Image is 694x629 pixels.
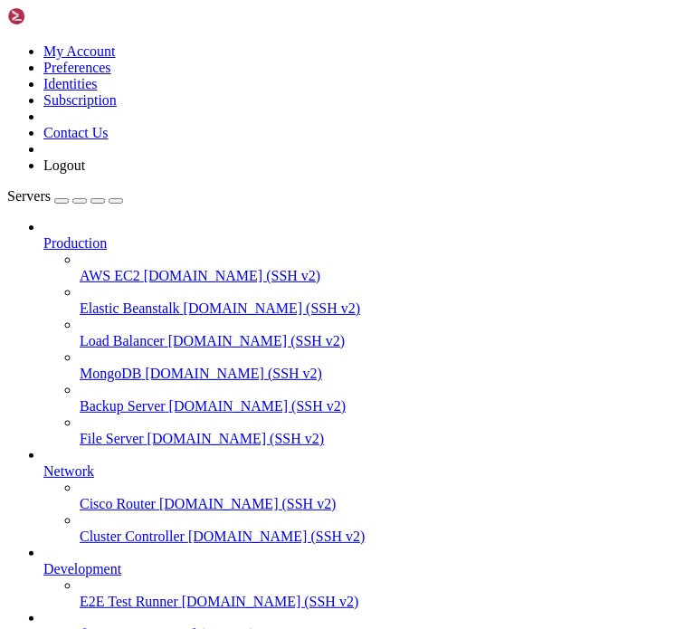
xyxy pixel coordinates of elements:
[80,300,687,317] a: Elastic Beanstalk [DOMAIN_NAME] (SSH v2)
[144,268,321,283] span: [DOMAIN_NAME] (SSH v2)
[43,561,121,577] span: Development
[7,192,338,207] x-row: mysqld is running as pid 5212
[80,317,687,349] li: Load Balancer [DOMAIN_NAME] (SSH v2)
[7,38,338,53] x-row: emitting matrix : 100% |###########################################|
[43,219,687,447] li: Production
[169,398,347,414] span: [DOMAIN_NAME] (SSH v2)
[43,463,94,479] span: Network
[7,161,338,176] x-row: Renaming removed key_buffer and myisam-recover options (if present)
[43,125,109,140] a: Contact Us
[7,115,338,130] x-row: Setting up libhttp-message-perl (6.36-1) ...
[43,157,85,173] a: Logout
[7,361,338,376] x-row: Running kernel seems to be up-to-date.
[80,398,687,415] a: Backup Server [DOMAIN_NAME] (SSH v2)
[7,188,123,204] a: Servers
[43,561,687,577] a: Development
[184,300,361,316] span: [DOMAIN_NAME] (SSH v2)
[7,7,111,25] img: Shellngn
[80,252,687,284] li: AWS EC2 [DOMAIN_NAME] (SSH v2)
[80,496,156,511] span: Cisco Router
[7,223,338,238] x-row: Setting up libcgi-pm-perl (4.54-1) ...
[80,382,687,415] li: Backup Server [DOMAIN_NAME] (SSH v2)
[182,594,359,609] span: [DOMAIN_NAME] (SSH v2)
[80,366,687,382] a: MongoDB [DOMAIN_NAME] (SSH v2)
[43,545,687,610] li: Development
[80,415,687,447] li: File Server [DOMAIN_NAME] (SSH v2)
[7,315,338,330] x-row: Scanning processes...
[80,268,140,283] span: AWS EC2
[43,43,116,59] a: My Account
[80,529,687,545] a: Cluster Controller [DOMAIN_NAME] (SSH v2)
[80,333,165,348] span: Load Balancer
[80,268,687,284] a: AWS EC2 [DOMAIN_NAME] (SSH v2)
[43,447,687,545] li: Network
[80,349,687,382] li: MongoDB [DOMAIN_NAME] (SSH v2)
[7,253,338,269] x-row: Setting up mysql-server (8.0.43-0ubuntu0.22.04.1) ...
[7,100,338,115] x-row: Setting up libhtml-parser-perl:amd64 (3.76-1build2) ...
[7,23,338,38] x-row: reading /usr/share/mecab/dic/ipadic/matrix.def ... 1316x1316
[7,188,51,204] span: Servers
[80,577,687,610] li: E2E Test Runner [DOMAIN_NAME] (SSH v2)
[80,431,687,447] a: File Server [DOMAIN_NAME] (SSH v2)
[43,60,111,75] a: Preferences
[7,284,338,300] x-row: Processing triggers for man-db (2.10.2-1) ...
[7,146,338,161] x-row: update-alternatives: using /etc/mysql/mysql.cnf to provide /etc/mysql/my.cnf (my.cnf) in auto mode
[147,431,325,446] span: [DOMAIN_NAME] (SSH v2)
[80,431,144,446] span: File Server
[159,496,337,511] span: [DOMAIN_NAME] (SSH v2)
[7,84,338,100] x-row: update-alternatives: using /var/lib/mecab/dic/ipadic-utf8 to provide /var/lib/mecab/dic/debian (m...
[188,529,366,544] span: [DOMAIN_NAME] (SSH v2)
[7,269,338,284] x-row: Setting up libcgi-fast-perl (1:2.15-1) ...
[7,176,338,192] x-row: mysqld will log errors to /var/log/mysql/error.log
[228,500,235,515] div: (29, 32)
[80,366,141,381] span: MongoDB
[43,76,98,91] a: Identities
[43,235,107,251] span: Production
[80,496,687,512] a: Cisco Router [DOMAIN_NAME] (SSH v2)
[168,333,346,348] span: [DOMAIN_NAME] (SSH v2)
[80,529,185,544] span: Cluster Controller
[7,453,338,469] x-row: No user sessions are running outdated binaries.
[7,130,338,146] x-row: Setting up mysql-server-8.0 (8.0.43-0ubuntu0.22.04.1) ...
[7,500,338,515] x-row: : $
[7,423,338,438] x-row: No containers need to be restarted.
[7,300,338,315] x-row: Processing triggers for libc-bin (2.35-0ubuntu3.10) ...
[80,594,687,610] a: E2E Test Runner [DOMAIN_NAME] (SSH v2)
[80,333,687,349] a: Load Balancer [DOMAIN_NAME] (SSH v2)
[7,238,338,253] x-row: Setting up libhtml-template-perl (2.97-1.1) ...
[7,500,188,514] span: cffc-admin@vm-cffc-server
[43,463,687,480] a: Network
[80,480,687,512] li: Cisco Router [DOMAIN_NAME] (SSH v2)
[80,284,687,317] li: Elastic Beanstalk [DOMAIN_NAME] (SSH v2)
[7,7,338,23] x-row: emitting double-array: 100% |###########################################|
[145,366,322,381] span: [DOMAIN_NAME] (SSH v2)
[80,398,166,414] span: Backup Server
[80,300,180,316] span: Elastic Beanstalk
[195,500,203,514] span: ~
[80,512,687,545] li: Cluster Controller [DOMAIN_NAME] (SSH v2)
[7,69,338,84] x-row: done!
[7,392,338,407] x-row: No services need to be restarted.
[7,484,338,500] x-row: No VM guests are running outdated hypervisor (qemu) binaries on this host.
[43,235,687,252] a: Production
[43,92,117,108] a: Subscription
[7,330,338,346] x-row: Scanning linux images...
[80,594,178,609] span: E2E Test Runner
